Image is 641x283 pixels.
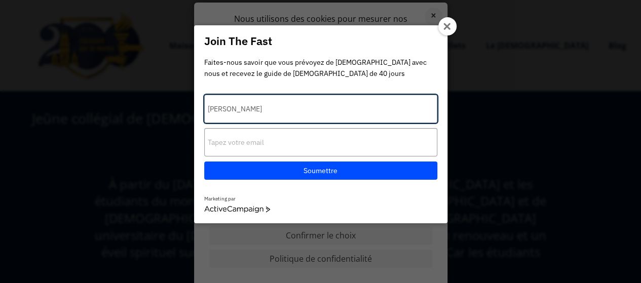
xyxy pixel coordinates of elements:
[204,161,437,180] button: Soumettre
[304,166,337,175] font: Soumettre
[204,128,437,156] input: Tapez votre email
[204,195,236,202] font: Marketing par
[204,95,437,123] input: Tapez votre nom
[204,58,427,78] font: Faites-nous savoir que vous prévoyez de [DEMOGRAPHIC_DATA] avec nous et recevez le guide de [DEMO...
[204,35,437,47] title: Join The Fast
